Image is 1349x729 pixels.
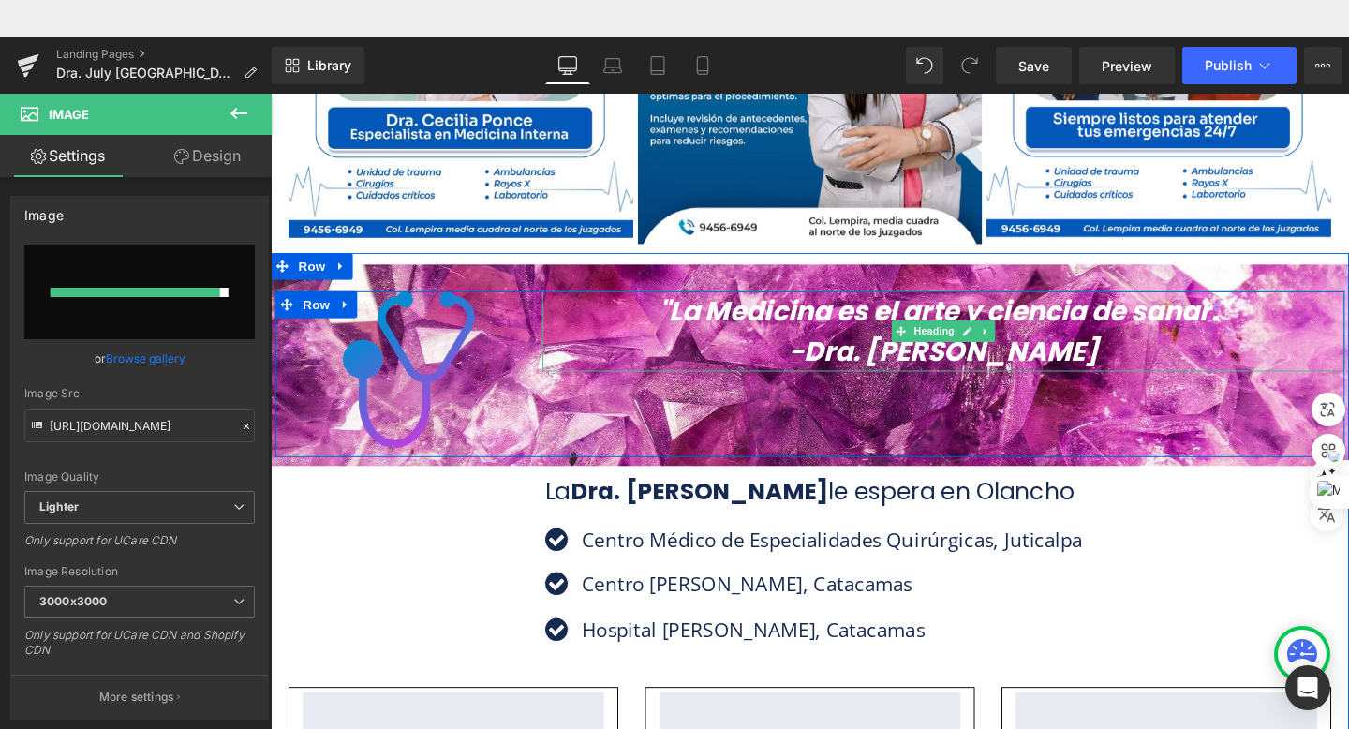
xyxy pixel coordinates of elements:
a: Expand / Collapse [62,207,86,235]
a: Design [140,135,275,177]
p: Centro [PERSON_NAME], Catacamas [327,539,853,572]
a: New Library [272,47,364,84]
span: Row [24,207,62,235]
a: Expand / Collapse [67,247,91,275]
p: Hospital [PERSON_NAME], Catacamas [327,587,853,619]
a: Mobile [680,47,725,84]
a: Desktop [545,47,590,84]
p: Centro Médico de Especialidades Quirúrgicas, Juticalpa [327,492,853,525]
span: Save [1018,56,1049,76]
div: Image [24,197,64,223]
i: -Dra. [PERSON_NAME] [544,291,870,330]
a: Expand / Collapse [742,278,762,301]
b: 3000x3000 [39,594,107,608]
a: Preview [1079,47,1175,84]
span: Heading [673,278,723,301]
span: Library [307,57,351,74]
h3: Dra. [PERSON_NAME] [19,440,1115,477]
span: Row [29,247,67,275]
button: Redo [951,47,988,84]
button: More settings [11,675,268,719]
div: Image Src [24,387,255,400]
p: More settings [99,689,174,706]
button: More [1304,47,1342,84]
span: Image [49,107,89,122]
a: Laptop [590,47,635,84]
div: or [24,349,255,368]
span: Preview [1102,56,1152,76]
a: Tablet [635,47,680,84]
div: Open Intercom Messenger [1285,665,1330,710]
input: Link [24,409,255,442]
div: Only support for UCare CDN [24,533,255,560]
button: Undo [906,47,943,84]
a: Landing Pages [56,47,272,62]
button: Publish [1182,47,1297,84]
div: Only support for UCare CDN and Shopify CDN [24,628,255,670]
span: le espera en Olancho [586,441,845,475]
div: Image Resolution [24,565,255,578]
div: Image Quality [24,470,255,484]
span: Publish [1205,58,1252,73]
i: "La Medicina es el arte y ciencia de sanar." [408,249,1007,288]
span: La [289,441,315,475]
b: Lighter [39,499,79,513]
a: Browse gallery [106,342,185,375]
span: Dra. July [GEOGRAPHIC_DATA] | Internista [56,66,236,81]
